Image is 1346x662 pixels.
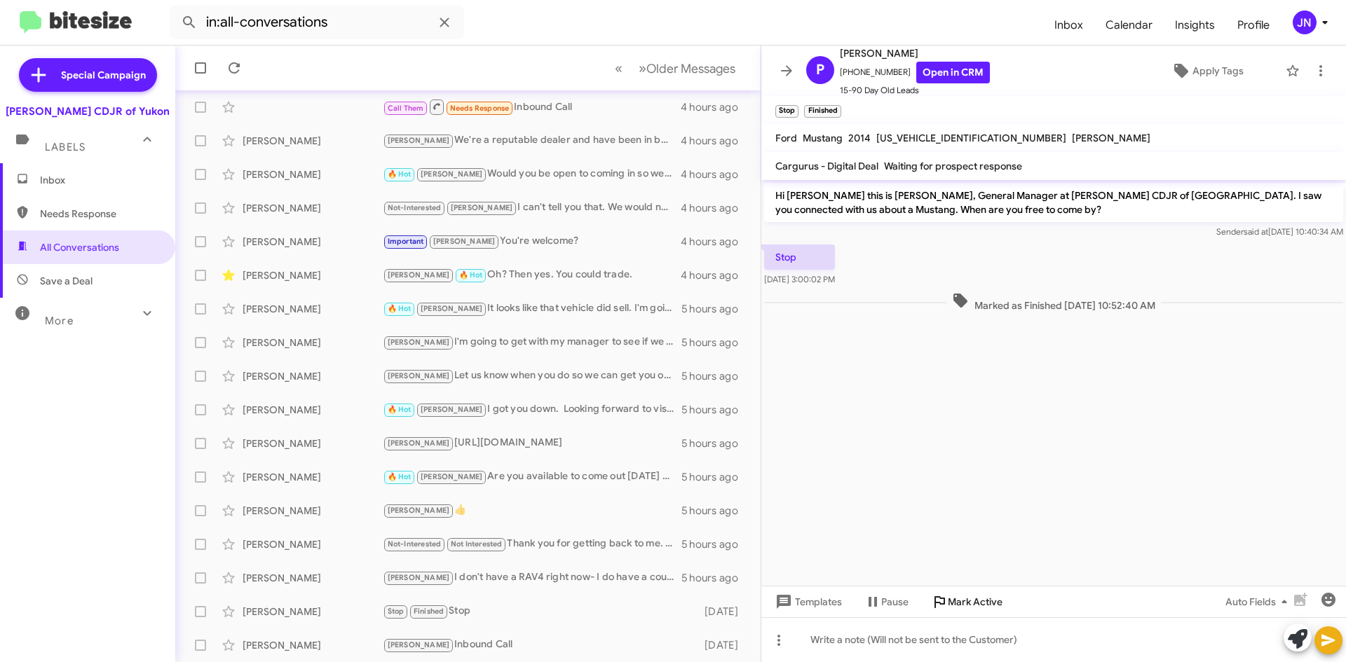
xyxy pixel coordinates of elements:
div: It looks like that vehicle did sell. I'm going to send you the inventory to your email so you can... [383,301,681,317]
div: [PERSON_NAME] [243,134,383,148]
span: [DATE] 3:00:02 PM [764,274,835,284]
span: Marked as Finished [DATE] 10:52:40 AM [946,292,1161,312]
span: [PERSON_NAME] [388,338,450,347]
a: Insights [1164,5,1226,46]
div: Inbound Call [383,637,698,653]
span: [US_VEHICLE_IDENTIFICATION_NUMBER] [876,132,1066,144]
span: Needs Response [450,104,510,113]
div: [PERSON_NAME] [243,201,383,215]
div: [PERSON_NAME] [243,403,383,417]
span: Auto Fields [1225,589,1293,614]
div: 4 hours ago [681,167,749,181]
div: 5 hours ago [681,470,749,484]
div: 👍 [383,502,681,518]
div: 4 hours ago [681,235,749,249]
span: [PERSON_NAME] [388,439,450,448]
span: More [45,315,74,327]
span: [PHONE_NUMBER] [840,62,990,83]
div: We're a reputable dealer and have been in business since [DATE]. We're up front on our pricing an... [383,132,681,149]
span: [PERSON_NAME] [388,371,450,380]
a: Calendar [1094,5,1164,46]
div: I can't tell you that. We would need to see it in person. [383,200,681,216]
div: [PERSON_NAME] [243,369,383,383]
a: Special Campaign [19,58,157,92]
span: P [816,59,824,81]
div: [PERSON_NAME] [243,436,383,450]
span: Finished [414,607,444,616]
span: Mark Active [948,589,1002,614]
div: Thank you for getting back to me. I will update my records. [383,536,681,552]
div: 5 hours ago [681,302,749,316]
span: Stop [388,607,405,616]
span: [PERSON_NAME] [421,405,483,414]
div: [PERSON_NAME] [243,605,383,619]
div: Are you available to come out [DATE] or [DATE]? [383,469,681,485]
div: [DATE] [698,638,749,652]
div: I'm going to get with my manager to see if we can do any better. How far off were we with your tr... [383,334,681,350]
div: JN [1293,11,1317,34]
span: « [615,60,623,77]
span: Inbox [40,173,159,187]
div: Let us know when you do so we can get you on the road in you're new vehicle. [383,368,681,384]
div: 5 hours ago [681,571,749,585]
nav: Page navigation example [607,54,744,83]
span: [PERSON_NAME] [1072,132,1150,144]
button: Pause [853,589,920,614]
button: Templates [761,589,853,614]
div: [PERSON_NAME] [243,470,383,484]
div: 4 hours ago [681,201,749,215]
div: 5 hours ago [681,537,749,551]
span: Apply Tags [1192,58,1244,83]
span: 🔥 Hot [388,304,412,313]
span: [PERSON_NAME] [388,136,450,145]
div: [PERSON_NAME] [243,638,383,652]
div: I don't have a RAV4 right now- I do have a couple of Corollas priced at $19,400 [383,570,681,586]
div: Inbound Call [383,98,681,116]
button: Auto Fields [1214,589,1304,614]
div: [URL][DOMAIN_NAME] [383,435,681,451]
div: 5 hours ago [681,436,749,450]
span: Older Messages [646,61,735,76]
div: 4 hours ago [681,268,749,282]
span: » [639,60,646,77]
div: [PERSON_NAME] [243,336,383,350]
div: [PERSON_NAME] [243,302,383,316]
button: Apply Tags [1135,58,1279,83]
div: Oh? Then yes. You could trade. [383,267,681,283]
span: Ford [775,132,797,144]
span: Waiting for prospect response [884,160,1022,172]
a: Inbox [1043,5,1094,46]
span: Profile [1226,5,1281,46]
div: You're welcome? [383,233,681,249]
div: 5 hours ago [681,504,749,518]
span: Save a Deal [40,274,93,288]
span: Pause [881,589,909,614]
button: Next [630,54,744,83]
span: [PERSON_NAME] [388,270,450,280]
div: Would you be open to coming in so we can do an appraisal? We won't know until we have a look at it. [383,166,681,182]
button: JN [1281,11,1331,34]
span: said at [1244,226,1268,237]
div: [PERSON_NAME] [243,167,383,181]
div: [PERSON_NAME] [243,268,383,282]
div: [PERSON_NAME] [243,537,383,551]
span: Important [388,237,424,246]
div: Stop [383,603,698,619]
p: Stop [764,244,835,270]
button: Previous [606,54,631,83]
input: Search [170,6,464,39]
span: Cargurus - Digital Deal [775,160,878,172]
span: 🔥 Hot [388,405,412,414]
span: Templates [773,589,842,614]
button: Mark Active [920,589,1014,614]
div: 4 hours ago [681,134,749,148]
span: [PERSON_NAME] [451,203,513,212]
span: [PERSON_NAME] [421,170,483,179]
span: Special Campaign [61,68,146,82]
p: Hi [PERSON_NAME] this is [PERSON_NAME], General Manager at [PERSON_NAME] CDJR of [GEOGRAPHIC_DATA... [764,183,1343,222]
div: [PERSON_NAME] CDJR of Yukon [6,104,170,118]
span: 🔥 Hot [388,170,412,179]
